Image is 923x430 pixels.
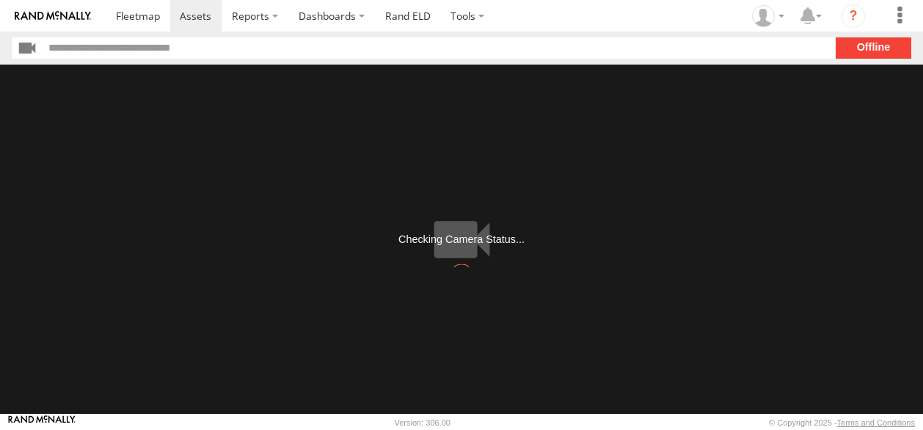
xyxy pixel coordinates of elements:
[747,5,789,27] div: John Olaniyan
[8,415,76,430] a: Visit our Website
[769,418,915,427] div: © Copyright 2025 -
[395,418,450,427] div: Version: 306.00
[837,418,915,427] a: Terms and Conditions
[842,4,865,28] i: ?
[15,11,91,21] img: rand-logo.svg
